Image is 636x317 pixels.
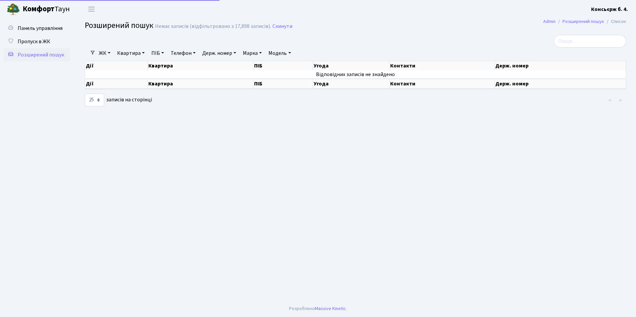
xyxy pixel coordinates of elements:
[85,79,148,89] th: Дії
[604,18,626,25] li: Список
[200,48,239,59] a: Держ. номер
[148,61,253,70] th: Квартира
[313,61,390,70] th: Угода
[266,48,293,59] a: Модель
[272,23,292,30] a: Скинути
[390,61,495,70] th: Контакти
[554,35,626,48] input: Пошук...
[495,79,626,89] th: Держ. номер
[591,5,628,13] a: Консьєрж б. 4.
[85,61,148,70] th: Дії
[533,15,636,29] nav: breadcrumb
[85,94,104,106] select: записів на сторінці
[18,25,63,32] span: Панель управління
[315,305,346,312] a: Massive Kinetic
[562,18,604,25] a: Розширений пошук
[83,4,100,15] button: Переключити навігацію
[591,6,628,13] b: Консьєрж б. 4.
[149,48,167,59] a: ПІБ
[85,94,152,106] label: записів на сторінці
[168,48,198,59] a: Телефон
[114,48,147,59] a: Квартира
[7,3,20,16] img: logo.png
[3,35,70,48] a: Пропуск в ЖК
[3,22,70,35] a: Панель управління
[240,48,264,59] a: Марка
[23,4,55,14] b: Комфорт
[253,61,313,70] th: ПІБ
[390,79,495,89] th: Контакти
[96,48,113,59] a: ЖК
[18,51,64,58] span: Розширений пошук
[253,79,313,89] th: ПІБ
[155,23,271,30] div: Немає записів (відфільтровано з 17,898 записів).
[495,61,626,70] th: Держ. номер
[85,20,153,31] span: Розширений пошук
[313,79,390,89] th: Угода
[85,70,626,78] td: Відповідних записів не знайдено
[543,18,556,25] a: Admin
[289,305,347,312] div: Розроблено .
[3,48,70,61] a: Розширений пошук
[18,38,50,45] span: Пропуск в ЖК
[23,4,70,15] span: Таун
[148,79,253,89] th: Квартира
